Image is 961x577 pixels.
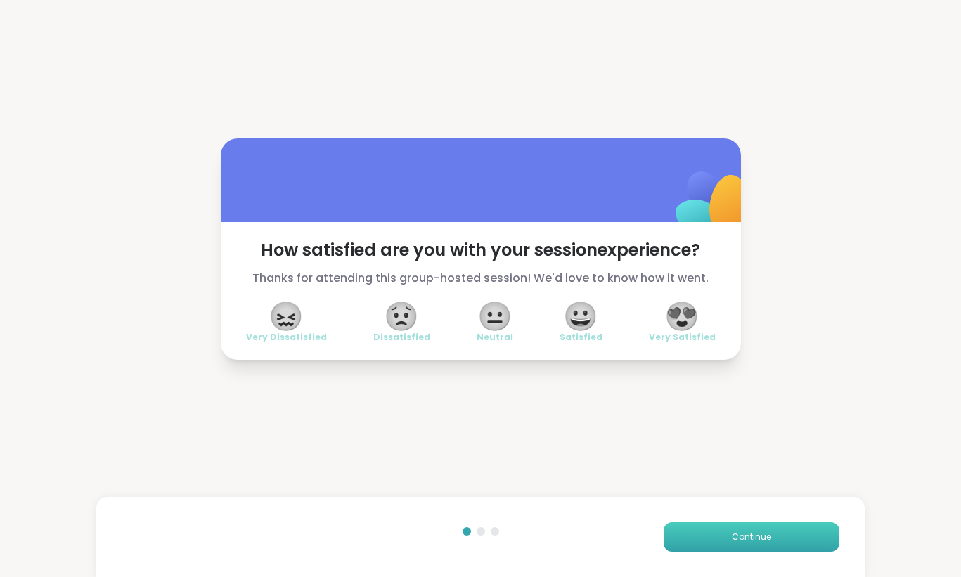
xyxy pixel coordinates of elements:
[643,135,782,275] img: ShareWell Logomark
[477,332,513,343] span: Neutral
[373,332,430,343] span: Dissatisfied
[664,522,839,552] button: Continue
[246,270,716,287] span: Thanks for attending this group-hosted session! We'd love to know how it went.
[269,304,304,329] span: 😖
[649,332,716,343] span: Very Satisfied
[477,304,512,329] span: 😐
[246,239,716,261] span: How satisfied are you with your session experience?
[384,304,419,329] span: 😟
[563,304,598,329] span: 😀
[664,304,699,329] span: 😍
[246,332,327,343] span: Very Dissatisfied
[732,531,771,543] span: Continue
[560,332,602,343] span: Satisfied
